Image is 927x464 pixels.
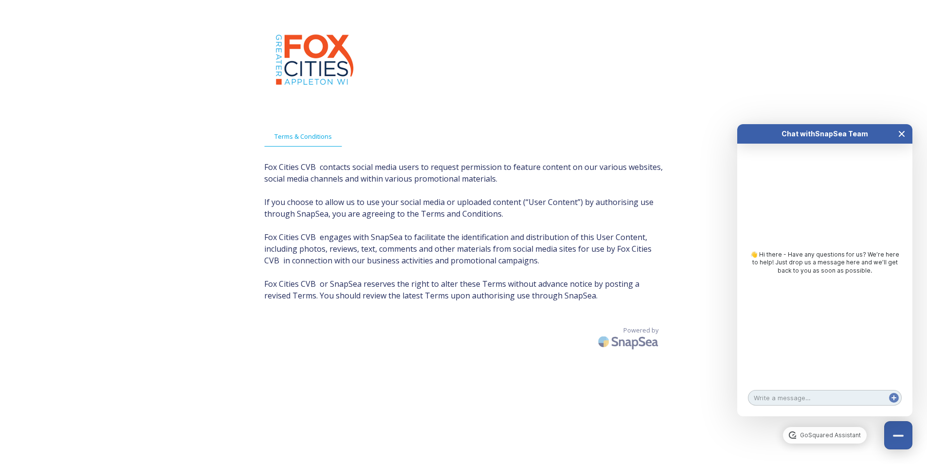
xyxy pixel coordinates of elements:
img: SnapSea Logo [595,330,663,353]
a: GoSquared Assistant [783,427,866,444]
span: Fox Cities CVB contacts social media users to request permission to feature content on our variou... [264,161,663,301]
button: Close Chat [884,421,912,449]
span: Terms & Conditions [274,132,332,141]
span: Powered by [623,326,658,335]
button: Close Chat [891,124,912,144]
img: images.png [264,10,362,107]
div: Chat with SnapSea Team [755,129,895,139]
div: 👋 Hi there - Have any questions for us? We’re here to help! Just drop us a message here and we’ll... [747,250,903,275]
